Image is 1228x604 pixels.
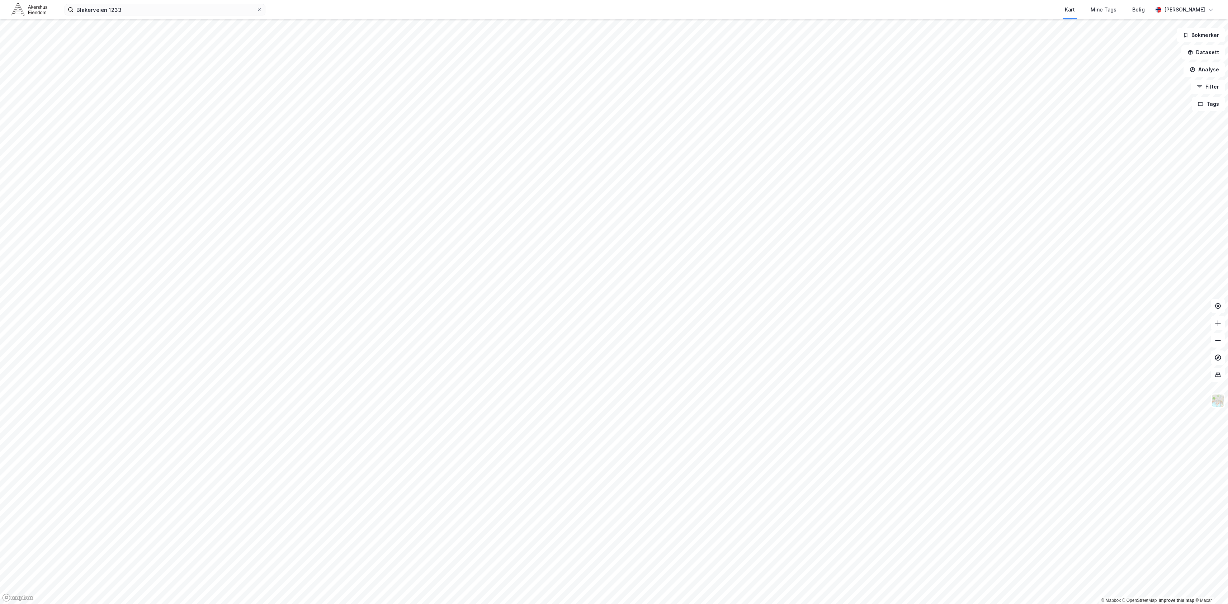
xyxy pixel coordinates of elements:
[1122,598,1157,603] a: OpenStreetMap
[1211,394,1225,407] img: Z
[1177,28,1225,42] button: Bokmerker
[1091,5,1116,14] div: Mine Tags
[1191,80,1225,94] button: Filter
[1192,97,1225,111] button: Tags
[1164,5,1205,14] div: [PERSON_NAME]
[1181,45,1225,60] button: Datasett
[1159,598,1194,603] a: Improve this map
[1192,570,1228,604] div: Kontrollprogram for chat
[1101,598,1121,603] a: Mapbox
[1065,5,1075,14] div: Kart
[1184,62,1225,77] button: Analyse
[1132,5,1145,14] div: Bolig
[11,3,47,16] img: akershus-eiendom-logo.9091f326c980b4bce74ccdd9f866810c.svg
[1192,570,1228,604] iframe: Chat Widget
[2,594,34,602] a: Mapbox homepage
[74,4,256,15] input: Søk på adresse, matrikkel, gårdeiere, leietakere eller personer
